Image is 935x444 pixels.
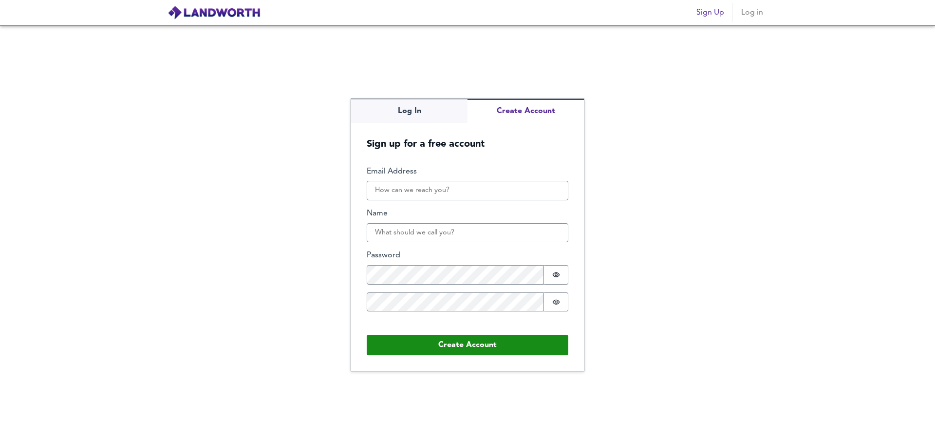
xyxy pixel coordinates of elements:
span: Sign Up [696,6,724,19]
img: logo [168,5,261,20]
label: Password [367,250,568,261]
input: How can we reach you? [367,181,568,200]
button: Create Account [367,335,568,355]
button: Show password [544,292,568,312]
h5: Sign up for a free account [351,123,584,151]
span: Log in [740,6,764,19]
button: Log In [351,99,467,123]
button: Show password [544,265,568,285]
input: What should we call you? [367,223,568,243]
button: Log in [736,3,767,22]
label: Name [367,208,568,219]
button: Create Account [467,99,584,123]
label: Email Address [367,166,568,177]
button: Sign Up [692,3,728,22]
